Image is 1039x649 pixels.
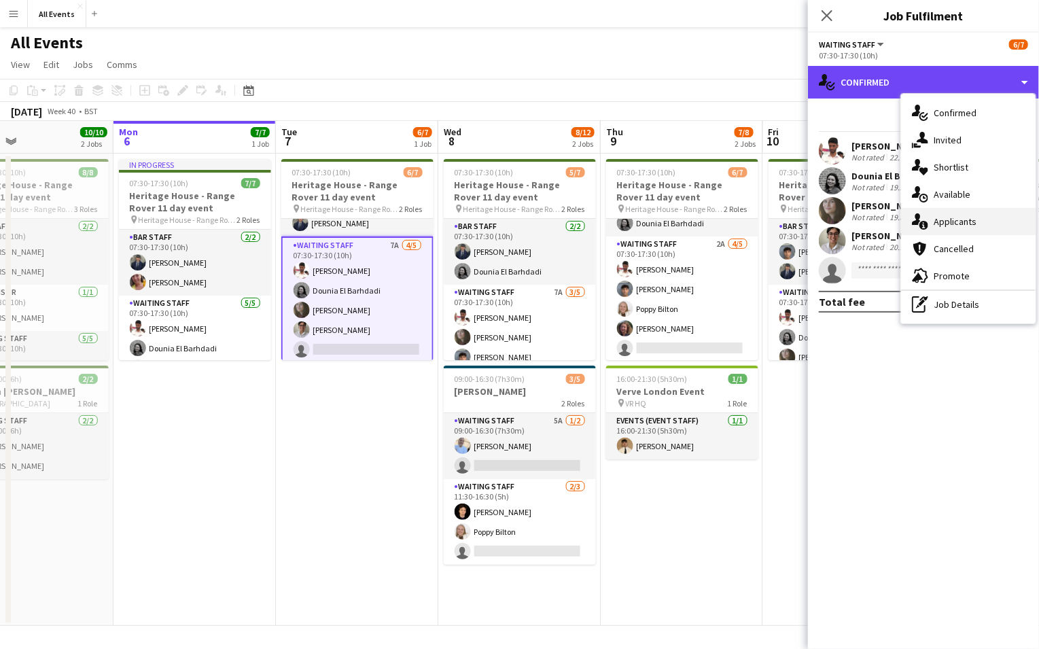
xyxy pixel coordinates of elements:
h3: Heritage House - Range Rover 11 day event [606,179,758,203]
h3: Heritage House - Range Rover 11 day event [769,179,921,203]
app-job-card: 16:00-21:30 (5h30m)1/1Verve London Event VR HQ1 RoleEvents (Event Staff)1/116:00-21:30 (5h30m)[PE... [606,366,758,459]
span: Heritage House - Range Rover 11 day event [139,215,237,225]
app-job-card: 07:30-17:30 (10h)5/7Heritage House - Range Rover 11 day event Heritage House - Range Rover 11 day... [444,159,596,360]
span: Promote [934,270,970,282]
app-job-card: 07:30-17:30 (10h)6/7Heritage House - Range Rover 11 day event Heritage House - Range Rover 11 day... [281,159,434,360]
span: Heritage House - Range Rover 11 day event [301,204,400,214]
span: Waiting Staff [819,39,875,50]
span: 2 Roles [562,398,585,408]
h3: [PERSON_NAME] [444,385,596,398]
span: 10/10 [80,127,107,137]
div: 2 Jobs [81,139,107,149]
app-job-card: 07:30-17:30 (10h)6/7Heritage House - Range Rover 11 day event Heritage House - Range Rover 11 day... [606,159,758,360]
span: 07:30-17:30 (10h) [130,178,189,188]
app-job-card: 07:30-17:30 (10h)8/8Heritage House - Range Rover 11 day event Heritage House - Range Rover 11 day... [769,159,921,360]
button: All Events [28,1,86,27]
span: Heritage House - Range Rover 11 day event [626,204,724,214]
span: Thu [606,126,623,138]
span: 8 [442,133,461,149]
span: 7/8 [735,127,754,137]
span: Fri [769,126,779,138]
app-card-role: Bar Staff2/207:30-17:30 (10h)[PERSON_NAME]Dounia El Barhdadi [444,219,596,285]
span: 6/7 [728,167,747,177]
span: 7 [279,133,297,149]
span: Comms [107,58,137,71]
div: Not rated [851,182,887,192]
div: Not rated [851,212,887,222]
div: Job Details [901,291,1036,318]
span: 07:30-17:30 (10h) [292,167,351,177]
a: Jobs [67,56,99,73]
span: 8/12 [571,127,595,137]
app-card-role: Waiting Staff7A4/507:30-17:30 (10h)[PERSON_NAME]Dounia El Barhdadi[PERSON_NAME][PERSON_NAME] [281,236,434,364]
div: BST [84,106,98,116]
div: [PERSON_NAME] [851,200,923,212]
div: 1 Job [414,139,432,149]
span: 2/2 [79,374,98,384]
span: 3/5 [566,374,585,384]
div: Dounia El Barhdadi [851,170,936,182]
span: Applicants [934,215,976,228]
span: 2 Roles [724,204,747,214]
span: 2 Roles [400,204,423,214]
div: Not rated [851,152,887,162]
div: [PERSON_NAME] [851,140,923,152]
span: Available [934,188,970,200]
span: 6/7 [1009,39,1028,50]
span: 07:30-17:30 (10h) [455,167,514,177]
span: Invited [934,134,962,146]
span: 1 Role [78,398,98,408]
span: Edit [43,58,59,71]
span: 2 Roles [237,215,260,225]
span: Wed [444,126,461,138]
span: 6/7 [404,167,423,177]
div: 2 Jobs [735,139,756,149]
span: 1/1 [728,374,747,384]
span: 7/7 [241,178,260,188]
app-card-role: Bar Staff2/207:30-17:30 (10h)[PERSON_NAME][PERSON_NAME] [769,219,921,285]
span: 9 [604,133,623,149]
h3: Heritage House - Range Rover 11 day event [119,190,271,214]
span: View [11,58,30,71]
app-card-role: Waiting Staff6/607:30-17:30 (10h)[PERSON_NAME]Dounia El Barhdadi[PERSON_NAME] [769,285,921,429]
a: View [5,56,35,73]
div: 20.93mi [887,242,919,252]
span: Jobs [73,58,93,71]
span: 07:30-17:30 (10h) [617,167,676,177]
app-card-role: Waiting Staff2A4/507:30-17:30 (10h)[PERSON_NAME][PERSON_NAME]Poppy Bilton[PERSON_NAME] [606,236,758,362]
div: Total fee [819,295,865,309]
h3: Heritage House - Range Rover 11 day event [281,179,434,203]
span: 3 Roles [75,204,98,214]
div: Not rated [851,242,887,252]
span: Mon [119,126,138,138]
div: In progress07:30-17:30 (10h)7/7Heritage House - Range Rover 11 day event Heritage House - Range R... [119,159,271,360]
span: 6/7 [413,127,432,137]
span: 07:30-17:30 (10h) [779,167,839,177]
div: 19.88mi [887,212,919,222]
div: 1 Job [251,139,269,149]
app-card-role: Bar Staff2/207:30-17:30 (10h)[PERSON_NAME][PERSON_NAME] [119,230,271,296]
app-card-role: Waiting Staff5A1/209:00-16:30 (7h30m)[PERSON_NAME] [444,413,596,479]
h3: Job Fulfilment [808,7,1039,24]
div: 07:30-17:30 (10h) [819,50,1028,60]
span: Confirmed [934,107,976,119]
a: Edit [38,56,65,73]
app-job-card: 09:00-16:30 (7h30m)3/5[PERSON_NAME]2 RolesWaiting Staff5A1/209:00-16:30 (7h30m)[PERSON_NAME] Wait... [444,366,596,565]
span: 5/7 [566,167,585,177]
span: 10 [767,133,779,149]
div: Confirmed [808,66,1039,99]
span: Week 40 [45,106,79,116]
span: 6 [117,133,138,149]
app-card-role: Waiting Staff5/507:30-17:30 (10h)[PERSON_NAME]Dounia El Barhdadi [119,296,271,421]
span: Heritage House - Range Rover 11 day event [463,204,562,214]
span: Heritage House - Range Rover 11 day event [788,204,887,214]
span: 16:00-21:30 (5h30m) [617,374,688,384]
h3: Heritage House - Range Rover 11 day event [444,179,596,203]
div: 22.78mi [887,152,919,162]
span: 2 Roles [562,204,585,214]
